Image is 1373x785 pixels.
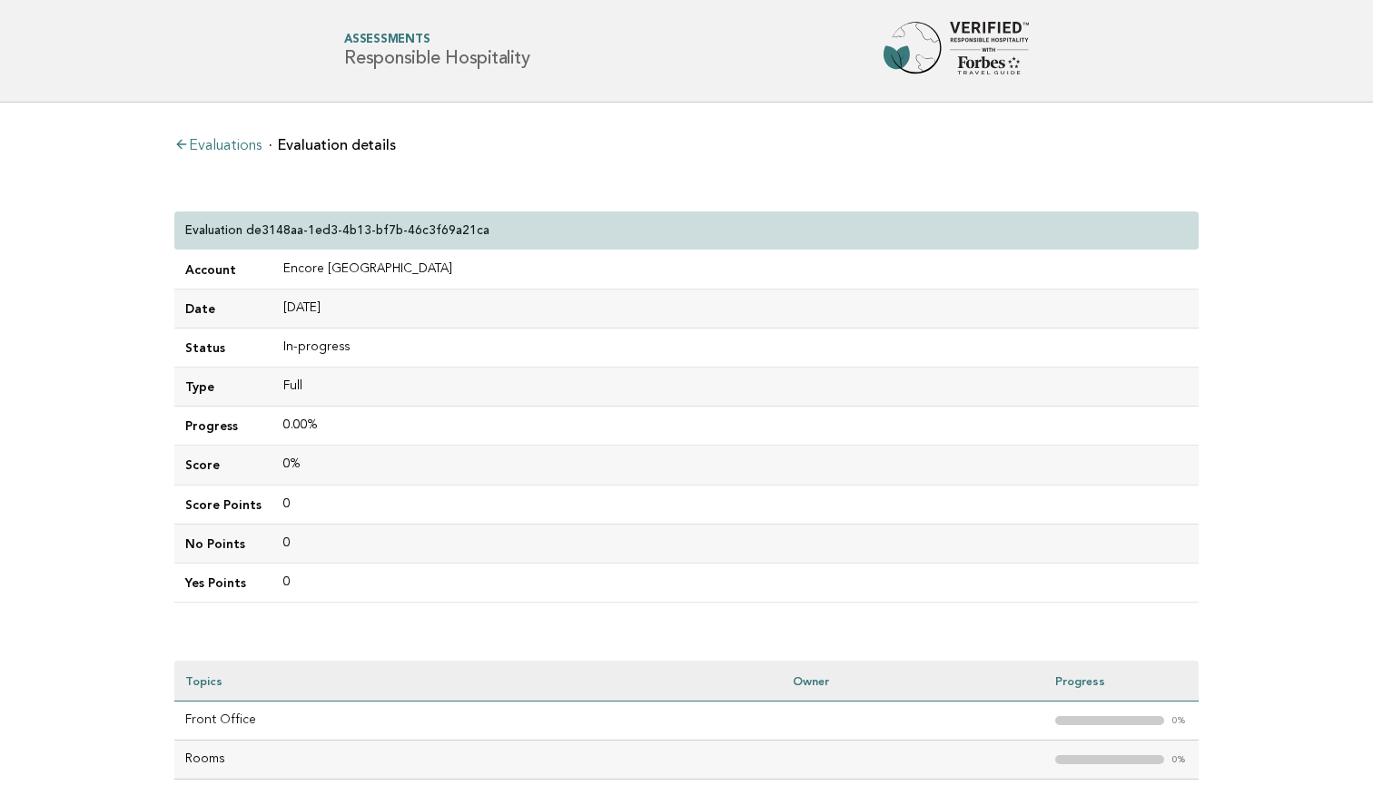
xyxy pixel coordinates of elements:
p: Evaluation de3148aa-1ed3-4b13-bf7b-46c3f69a21ca [185,222,489,239]
em: 0% [1171,716,1188,726]
td: Date [174,289,272,329]
a: Evaluations [174,139,262,153]
td: Rooms [174,741,782,780]
td: Score Points [174,485,272,524]
td: Type [174,368,272,407]
td: Yes Points [174,563,272,602]
th: Topics [174,661,782,702]
td: 0 [272,524,1199,563]
td: Account [174,250,272,289]
td: 0 [272,485,1199,524]
td: Status [174,329,272,368]
td: Progress [174,407,272,446]
th: Owner [782,661,1044,702]
td: In-progress [272,329,1199,368]
td: 0% [272,446,1199,485]
img: Forbes Travel Guide [884,22,1029,80]
li: Evaluation details [269,138,396,152]
td: Full [272,368,1199,407]
th: Progress [1044,661,1199,702]
em: 0% [1171,755,1188,765]
td: 0 [272,563,1199,602]
td: Front Office [174,702,782,741]
td: Encore [GEOGRAPHIC_DATA] [272,250,1199,289]
td: No Points [174,524,272,563]
td: [DATE] [272,289,1199,329]
h1: Responsible Hospitality [344,34,529,68]
span: Assessments [344,34,529,46]
td: 0.00% [272,407,1199,446]
td: Score [174,446,272,485]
